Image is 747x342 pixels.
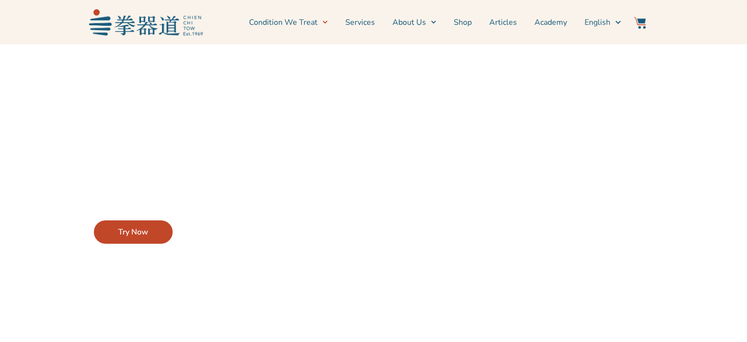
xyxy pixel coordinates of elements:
[94,168,312,195] p: Let our Symptom Checker recommend effective treatments for your conditions.
[345,10,375,35] a: Services
[489,10,517,35] a: Articles
[534,10,567,35] a: Academy
[94,137,312,158] h2: Does something feel off?
[208,10,621,35] nav: Menu
[634,17,646,29] img: Website Icon-03
[249,10,328,35] a: Condition We Treat
[454,10,472,35] a: Shop
[118,226,148,238] span: Try Now
[585,17,610,28] span: English
[392,10,436,35] a: About Us
[94,220,173,244] a: Try Now
[585,10,621,35] a: English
